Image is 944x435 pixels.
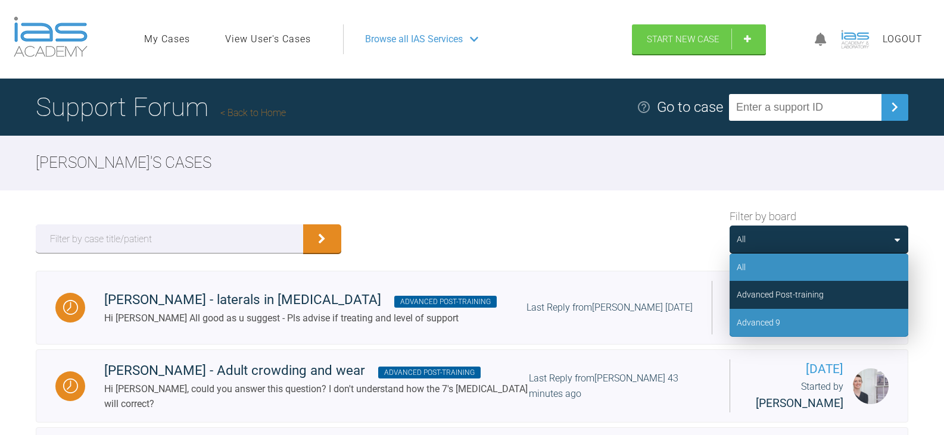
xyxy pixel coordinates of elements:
[36,86,286,128] h1: Support Forum
[529,371,711,401] div: Last Reply from [PERSON_NAME] 43 minutes ago
[737,261,746,274] div: All
[104,381,529,412] div: Hi [PERSON_NAME], could you answer this question? I don't understand how the 7's [MEDICAL_DATA] w...
[749,359,843,379] span: [DATE]
[853,368,889,404] img: laura burns
[885,98,904,117] img: chevronRight.28bd32b0.svg
[365,32,463,47] span: Browse all IAS Services
[220,107,286,118] a: Back to Home
[883,32,923,47] a: Logout
[730,208,796,226] span: Filter by board
[378,367,481,378] span: Advanced Post-training
[225,32,311,47] a: View User's Cases
[104,311,497,326] div: Hi [PERSON_NAME] All good as u suggest - Pls advise if treating and level of support
[737,288,824,301] div: Advanced Post-training
[526,300,693,315] div: Last Reply from [PERSON_NAME] [DATE]
[756,396,843,410] span: [PERSON_NAME]
[104,360,529,381] div: [PERSON_NAME] - Adult crowding and wear
[632,24,766,54] a: Start New Case
[63,300,78,315] img: Waiting
[749,379,843,412] div: Started by
[637,100,651,114] img: help.e70b9f3d.svg
[14,17,88,57] img: logo-light.3e3ef733.png
[36,224,303,253] input: Filter by case title/patient
[657,96,723,118] div: Go to case
[144,32,190,47] a: My Cases
[104,289,497,311] div: [PERSON_NAME] - laterals in [MEDICAL_DATA]
[36,349,908,423] a: Waiting[PERSON_NAME] - Adult crowding and wear Advanced Post-trainingHi [PERSON_NAME], could you ...
[63,378,78,393] img: Waiting
[36,271,908,345] a: Waiting[PERSON_NAME] - laterals in [MEDICAL_DATA] Advanced Post-trainingHi [PERSON_NAME] All good...
[737,233,746,246] div: All
[737,316,780,329] div: Advanced 9
[394,296,497,308] span: Advanced Post-training
[36,151,908,176] h2: [PERSON_NAME] 's Cases
[837,21,873,57] img: profile.png
[729,94,881,121] input: Enter a support ID
[647,34,719,45] span: Start New Case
